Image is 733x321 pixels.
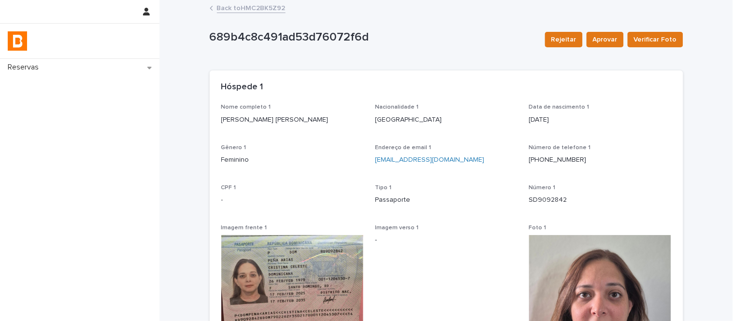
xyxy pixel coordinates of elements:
h2: Hóspede 1 [221,82,263,93]
span: Tipo 1 [375,185,391,191]
p: [DATE] [529,115,672,125]
p: [GEOGRAPHIC_DATA] [375,115,517,125]
span: Foto 1 [529,225,546,231]
button: Verificar Foto [628,32,683,47]
span: Rejeitar [551,35,576,44]
span: Aprovar [593,35,618,44]
img: zVaNuJHRTjyIjT5M9Xd5 [8,31,27,51]
p: - [375,235,517,245]
span: Gênero 1 [221,145,246,151]
p: Passaporte [375,195,517,205]
a: Back toHMC2BK5Z92 [217,2,286,13]
span: Imagem frente 1 [221,225,267,231]
span: Data de nascimento 1 [529,104,589,110]
button: Rejeitar [545,32,583,47]
span: Número de telefone 1 [529,145,591,151]
span: Endereço de email 1 [375,145,431,151]
span: Verificar Foto [634,35,677,44]
p: SD9092842 [529,195,672,205]
p: 689b4c8c491ad53d76072f6d [210,30,537,44]
a: [PHONE_NUMBER] [529,156,587,163]
span: Nome completo 1 [221,104,271,110]
span: Número 1 [529,185,556,191]
span: CPF 1 [221,185,236,191]
span: Imagem verso 1 [375,225,418,231]
p: [PERSON_NAME] [PERSON_NAME] [221,115,364,125]
a: [EMAIL_ADDRESS][DOMAIN_NAME] [375,156,484,163]
span: Nacionalidade 1 [375,104,418,110]
button: Aprovar [587,32,624,47]
p: Reservas [4,63,46,72]
p: Feminino [221,155,364,165]
p: - [221,195,364,205]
